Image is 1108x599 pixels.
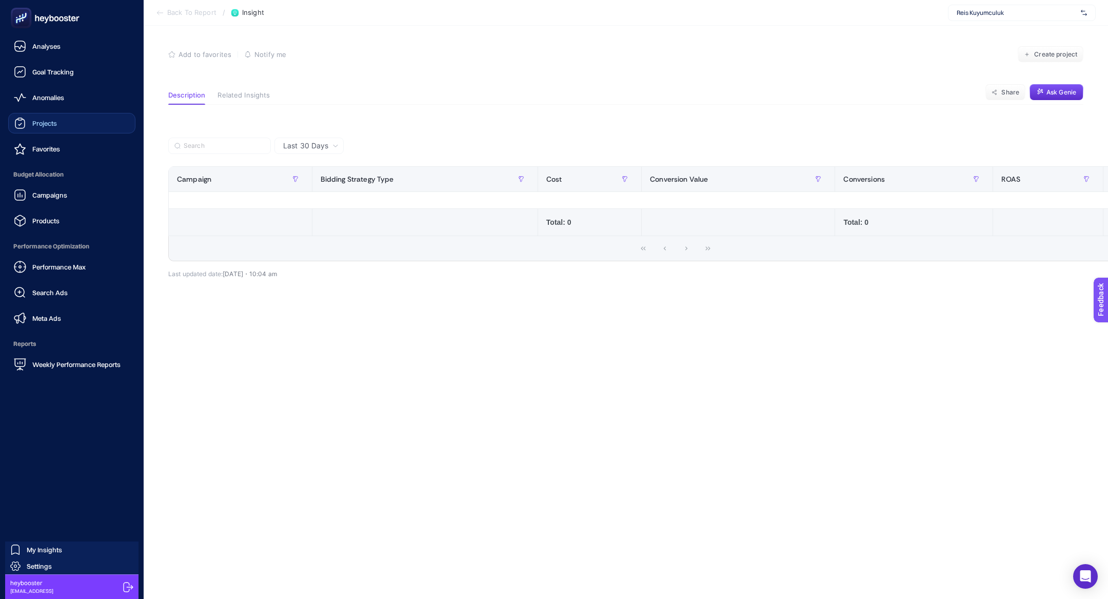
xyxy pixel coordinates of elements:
a: Weekly Performance Reports [8,354,135,375]
button: Create project [1018,46,1083,63]
button: Related Insights [217,91,270,105]
button: Description [168,91,205,105]
a: Settings [5,558,138,574]
span: Ask Genie [1046,88,1076,96]
span: heybooster [10,579,53,587]
span: Settings [27,562,52,570]
span: Conversion Value [650,175,708,183]
span: What kind of feedback do you have? [32,119,153,127]
span: Tell us what you think [47,61,138,72]
div: Total: 0 [546,217,633,227]
a: Performance Max [8,257,135,277]
span: Add to favorites [179,50,231,59]
span: Conversions [843,175,885,183]
span: Back To Report [167,9,216,17]
button: Ask Genie [1030,84,1083,101]
a: Meta Ads [8,308,135,329]
span: Related Insights [217,91,270,100]
span: Products [32,217,60,225]
span: Feedback [6,3,39,11]
img: svg%3e [1081,8,1087,18]
div: Open Intercom Messenger [1073,564,1098,589]
button: Add to favorites [168,50,231,59]
span: Insight [242,9,264,17]
span: Cost [546,175,562,183]
span: Last updated date: [168,270,223,278]
span: My Insights [27,546,62,554]
span: Notify me [254,50,286,59]
span: Description [168,91,205,100]
span: [EMAIL_ADDRESS] [10,587,53,595]
span: Budget Allocation [8,164,135,185]
span: Goal Tracking [32,68,74,76]
span: Last 30 Days [283,141,328,151]
a: Campaigns [8,185,135,205]
input: Search [184,142,265,150]
span: Reports [8,334,135,354]
a: Favorites [8,139,135,159]
span: Reis Kuyumculuk [957,9,1077,17]
span: [DATE]・10:04 am [223,270,277,278]
span: Analyses [32,42,61,50]
span: Create project [1034,50,1077,59]
span: I don't like something [45,171,126,181]
a: Analyses [8,36,135,56]
a: Contact us [92,75,129,84]
a: Goal Tracking [8,62,135,82]
span: Performance Optimization [8,236,135,257]
span: I like something [45,146,106,156]
span: Campaign [177,175,211,183]
span: Performance Max [32,263,86,271]
span: Favorites [32,145,60,153]
span: Projects [32,119,57,127]
a: Search Ads [8,282,135,303]
span: ROAS [1001,175,1020,183]
span: Meta Ads [32,314,61,322]
a: Anomalies [8,87,135,108]
span: Search Ads [32,288,68,297]
span: Anomalies [32,93,64,102]
button: Notify me [244,50,286,59]
span: Weekly Performance Reports [32,360,121,369]
button: Share [985,84,1025,101]
span: Share [1001,88,1019,96]
a: My Insights [5,542,138,558]
span: Need help? [56,75,92,84]
a: Projects [8,113,135,133]
span: / [223,8,225,16]
a: Products [8,210,135,231]
div: Total: 0 [843,217,984,227]
span: Bidding Strategy Type [321,175,394,183]
span: Campaigns [32,191,67,199]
